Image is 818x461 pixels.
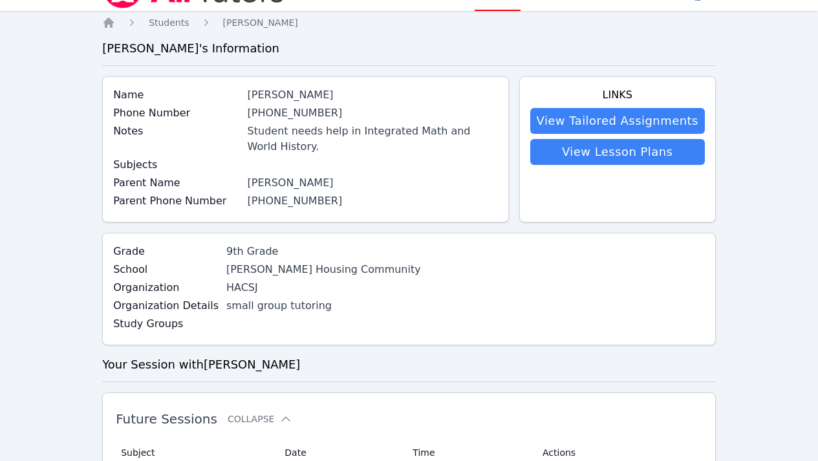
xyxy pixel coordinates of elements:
a: [PHONE_NUMBER] [248,195,343,207]
label: Notes [113,123,239,139]
label: Parent Name [113,175,239,191]
a: View Lesson Plans [530,139,705,165]
a: [PHONE_NUMBER] [248,107,343,119]
label: Name [113,87,239,103]
a: Students [149,16,189,29]
div: [PERSON_NAME] [248,175,498,191]
button: Collapse [228,413,292,425]
div: small group tutoring [226,298,435,314]
label: Organization [113,280,219,295]
span: [PERSON_NAME] [223,17,298,28]
label: Parent Phone Number [113,193,239,209]
a: [PERSON_NAME] [223,16,298,29]
label: Grade [113,244,219,259]
div: 9th Grade [226,244,435,259]
label: Organization Details [113,298,219,314]
label: Subjects [113,157,239,173]
h3: [PERSON_NAME] 's Information [102,39,716,58]
span: Future Sessions [116,411,217,427]
a: View Tailored Assignments [530,108,705,134]
span: Students [149,17,189,28]
nav: Breadcrumb [102,16,716,29]
h3: Your Session with [PERSON_NAME] [102,356,716,374]
h4: Links [530,87,705,103]
div: [PERSON_NAME] Housing Community [226,262,435,277]
label: School [113,262,219,277]
div: HACSJ [226,280,435,295]
label: Phone Number [113,105,239,121]
div: Student needs help in Integrated Math and World History. [248,123,498,155]
label: Study Groups [113,316,219,332]
div: [PERSON_NAME] [248,87,498,103]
